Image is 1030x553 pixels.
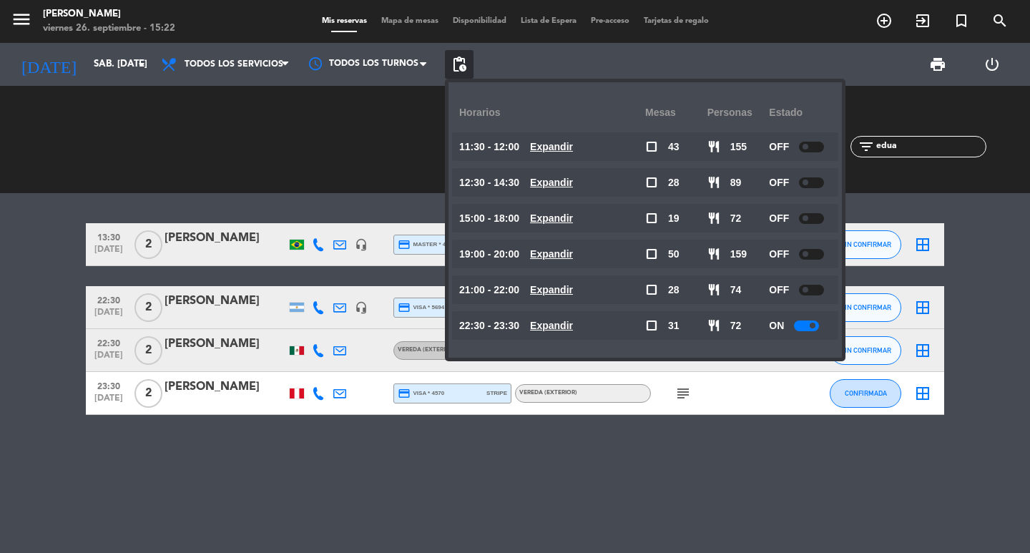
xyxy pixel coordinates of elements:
[446,17,514,25] span: Disponibilidad
[668,139,680,155] span: 43
[840,346,891,354] span: SIN CONFIRMAR
[645,248,658,260] span: check_box_outline_blank
[134,379,162,408] span: 2
[769,210,789,227] span: OFF
[530,248,573,260] u: Expandir
[91,245,127,261] span: [DATE]
[459,93,645,132] div: Horarios
[11,49,87,80] i: [DATE]
[914,12,931,29] i: exit_to_app
[730,139,747,155] span: 155
[668,318,680,334] span: 31
[355,238,368,251] i: headset_mic
[830,293,901,322] button: SIN CONFIRMAR
[530,320,573,331] u: Expandir
[645,93,707,132] div: Mesas
[953,12,970,29] i: turned_in_not
[530,212,573,224] u: Expandir
[459,175,519,191] span: 12:30 - 14:30
[914,299,931,316] i: border_all
[637,17,716,25] span: Tarjetas de regalo
[830,336,901,365] button: SIN CONFIRMAR
[519,390,577,396] span: Vereda (EXTERIOR)
[914,385,931,402] i: border_all
[398,238,456,251] span: master * 4207
[845,389,887,397] span: CONFIRMADA
[840,303,891,311] span: SIN CONFIRMAR
[514,17,584,25] span: Lista de Espera
[675,385,692,402] i: subject
[730,210,742,227] span: 72
[185,59,283,69] span: Todos los servicios
[769,246,789,263] span: OFF
[134,293,162,322] span: 2
[43,21,175,36] div: viernes 26. septiembre - 15:22
[165,292,286,310] div: [PERSON_NAME]
[707,283,720,296] span: restaurant
[165,335,286,353] div: [PERSON_NAME]
[769,282,789,298] span: OFF
[134,336,162,365] span: 2
[11,9,32,30] i: menu
[645,140,658,153] span: check_box_outline_blank
[668,282,680,298] span: 28
[374,17,446,25] span: Mapa de mesas
[91,291,127,308] span: 22:30
[398,347,456,353] span: Vereda (EXTERIOR)
[398,301,444,314] span: visa * 5694
[707,176,720,189] span: restaurant
[707,93,770,132] div: personas
[451,56,468,73] span: pending_actions
[707,140,720,153] span: restaurant
[769,318,784,334] span: ON
[707,212,720,225] span: restaurant
[459,318,519,334] span: 22:30 - 23:30
[584,17,637,25] span: Pre-acceso
[91,377,127,393] span: 23:30
[730,175,742,191] span: 89
[459,282,519,298] span: 21:00 - 22:00
[769,175,789,191] span: OFF
[398,301,411,314] i: credit_card
[43,7,175,21] div: [PERSON_NAME]
[459,210,519,227] span: 15:00 - 18:00
[830,230,901,259] button: SIN CONFIRMAR
[991,12,1009,29] i: search
[530,284,573,295] u: Expandir
[965,43,1019,86] div: LOG OUT
[134,230,162,259] span: 2
[165,229,286,248] div: [PERSON_NAME]
[707,248,720,260] span: restaurant
[875,139,986,155] input: Filtrar por nombre...
[91,351,127,367] span: [DATE]
[91,308,127,324] span: [DATE]
[530,177,573,188] u: Expandir
[929,56,946,73] span: print
[486,388,507,398] span: stripe
[91,393,127,410] span: [DATE]
[840,240,891,248] span: SIN CONFIRMAR
[530,141,573,152] u: Expandir
[914,236,931,253] i: border_all
[11,9,32,35] button: menu
[165,378,286,396] div: [PERSON_NAME]
[914,342,931,359] i: border_all
[398,387,444,400] span: visa * 4570
[459,139,519,155] span: 11:30 - 12:00
[91,228,127,245] span: 13:30
[730,282,742,298] span: 74
[355,301,368,314] i: headset_mic
[830,379,901,408] button: CONFIRMADA
[645,319,658,332] span: check_box_outline_blank
[133,56,150,73] i: arrow_drop_down
[398,238,411,251] i: credit_card
[707,319,720,332] span: restaurant
[858,138,875,155] i: filter_list
[459,246,519,263] span: 19:00 - 20:00
[730,318,742,334] span: 72
[984,56,1001,73] i: power_settings_new
[668,210,680,227] span: 19
[769,139,789,155] span: OFF
[645,176,658,189] span: check_box_outline_blank
[315,17,374,25] span: Mis reservas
